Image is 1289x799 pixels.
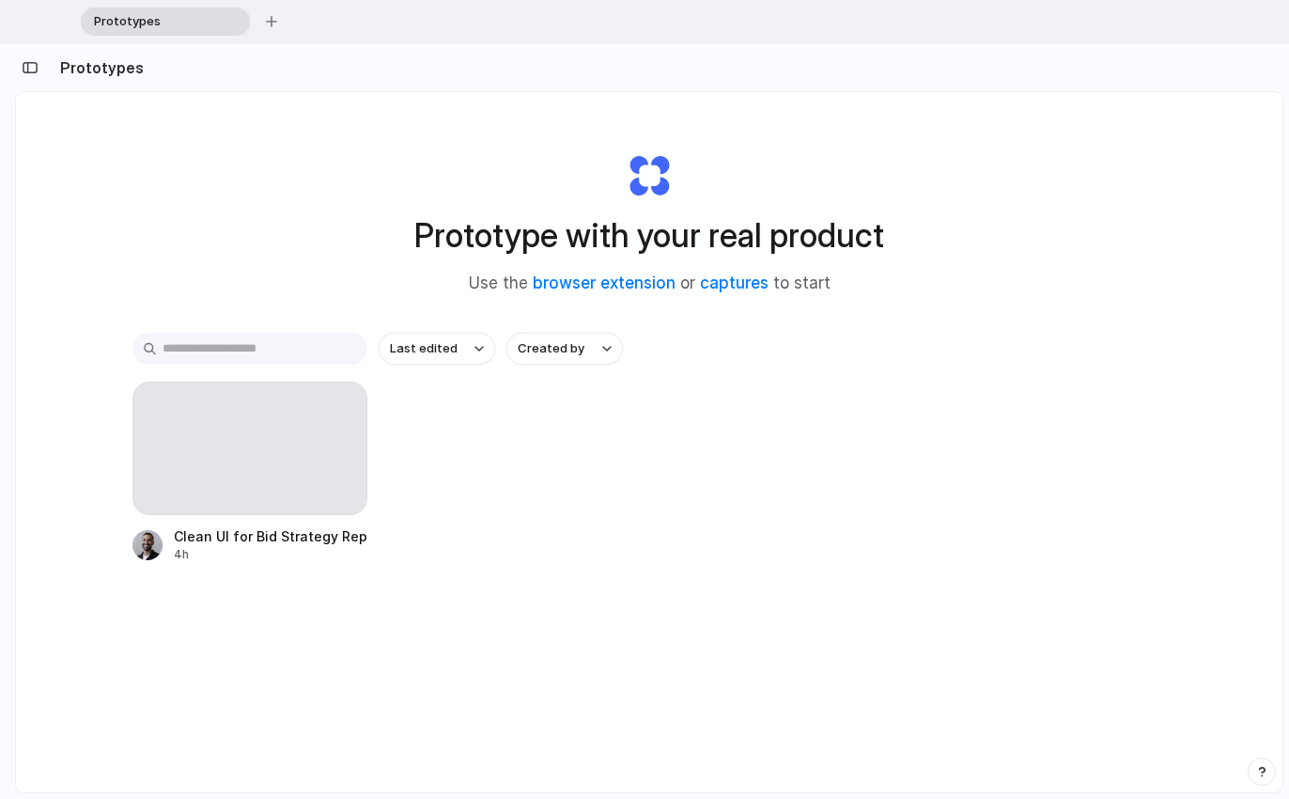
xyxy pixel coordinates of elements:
a: Clean UI for Bid Strategy Report4h [132,382,367,563]
div: Clean UI for Bid Strategy Report [174,526,367,546]
div: 4h [174,546,367,563]
span: Created by [518,339,584,358]
button: Last edited [379,333,495,365]
span: Prototypes [86,12,220,31]
span: Use the or to start [469,272,831,296]
a: browser extension [533,274,676,292]
button: Created by [506,333,623,365]
a: captures [700,274,769,292]
h1: Prototype with your real product [414,211,884,260]
span: Last edited [390,339,458,358]
h2: Prototypes [53,56,144,79]
div: Prototypes [81,8,250,36]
